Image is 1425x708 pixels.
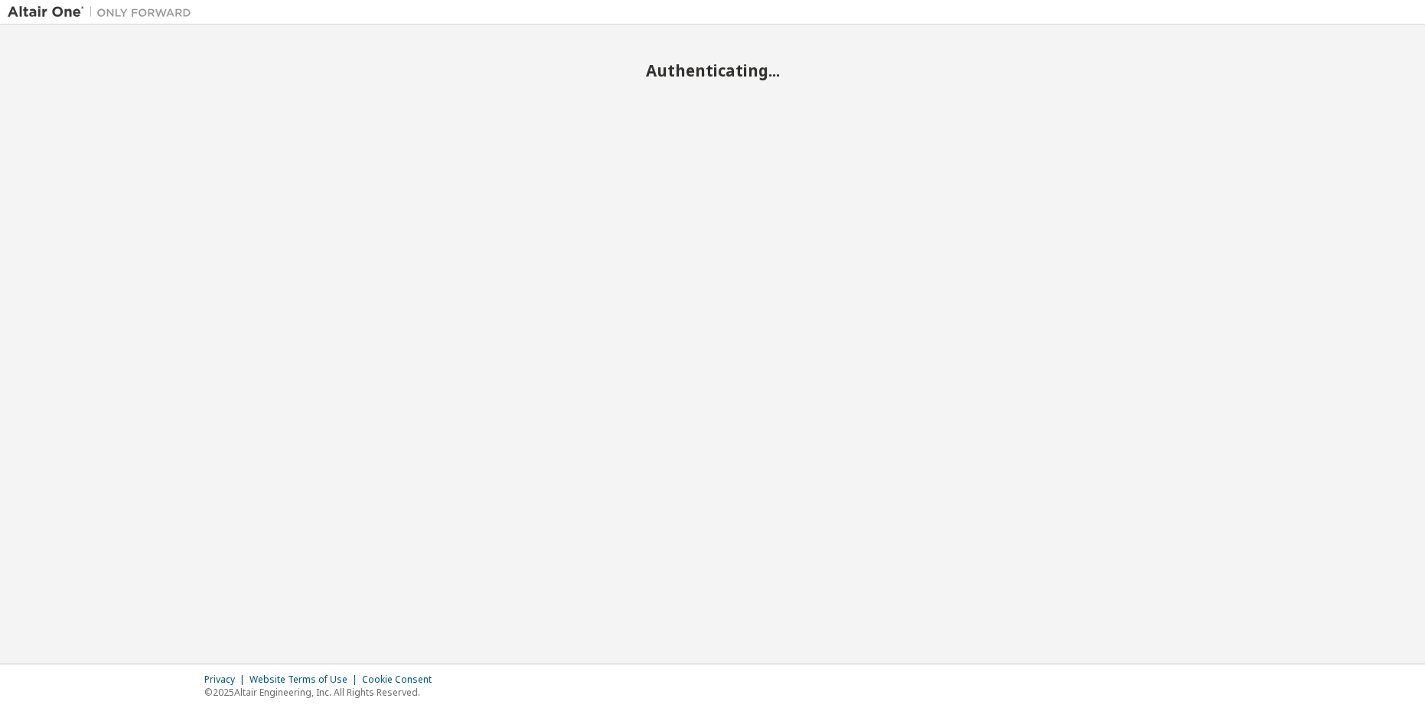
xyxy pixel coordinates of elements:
[362,674,441,686] div: Cookie Consent
[249,674,362,686] div: Website Terms of Use
[8,5,199,20] img: Altair One
[204,686,441,699] p: © 2025 Altair Engineering, Inc. All Rights Reserved.
[8,60,1417,80] h2: Authenticating...
[204,674,249,686] div: Privacy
